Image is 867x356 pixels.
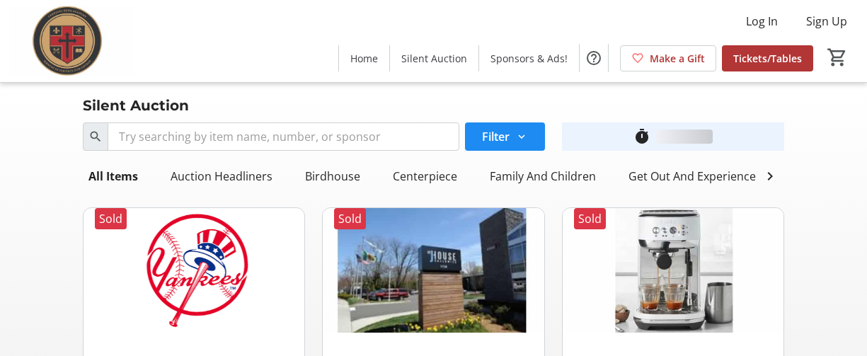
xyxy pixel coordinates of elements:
[479,45,579,71] a: Sponsors & Ads!
[83,162,144,190] div: All Items
[95,208,127,229] div: Sold
[656,130,713,144] div: loading
[323,208,544,333] img: Date Night at The J House Greenwich
[795,10,859,33] button: Sign Up
[574,208,606,229] div: Sold
[825,45,850,70] button: Cart
[722,45,813,71] a: Tickets/Tables
[350,51,378,66] span: Home
[387,162,463,190] div: Centerpiece
[8,6,134,76] img: Cardinal Kung Academy's Logo
[482,128,510,145] span: Filter
[490,51,568,66] span: Sponsors & Ads!
[633,128,650,145] mat-icon: timer_outline
[108,122,459,151] input: Try searching by item name, number, or sponsor
[484,162,602,190] div: Family And Children
[390,45,478,71] a: Silent Auction
[401,51,467,66] span: Silent Auction
[165,162,278,190] div: Auction Headliners
[735,10,789,33] button: Log In
[465,122,545,151] button: Filter
[746,13,778,30] span: Log In
[84,208,304,333] img: Field-Level Yankees Game for 4
[806,13,847,30] span: Sign Up
[339,45,389,71] a: Home
[334,208,366,229] div: Sold
[620,45,716,71] a: Make a Gift
[563,208,783,333] img: Barista Bliss: Breville & Gourmet Coffee Basket
[74,94,197,117] div: Silent Auction
[623,162,762,190] div: Get Out And Experience
[299,162,366,190] div: Birdhouse
[650,51,705,66] span: Make a Gift
[580,44,608,72] button: Help
[733,51,802,66] span: Tickets/Tables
